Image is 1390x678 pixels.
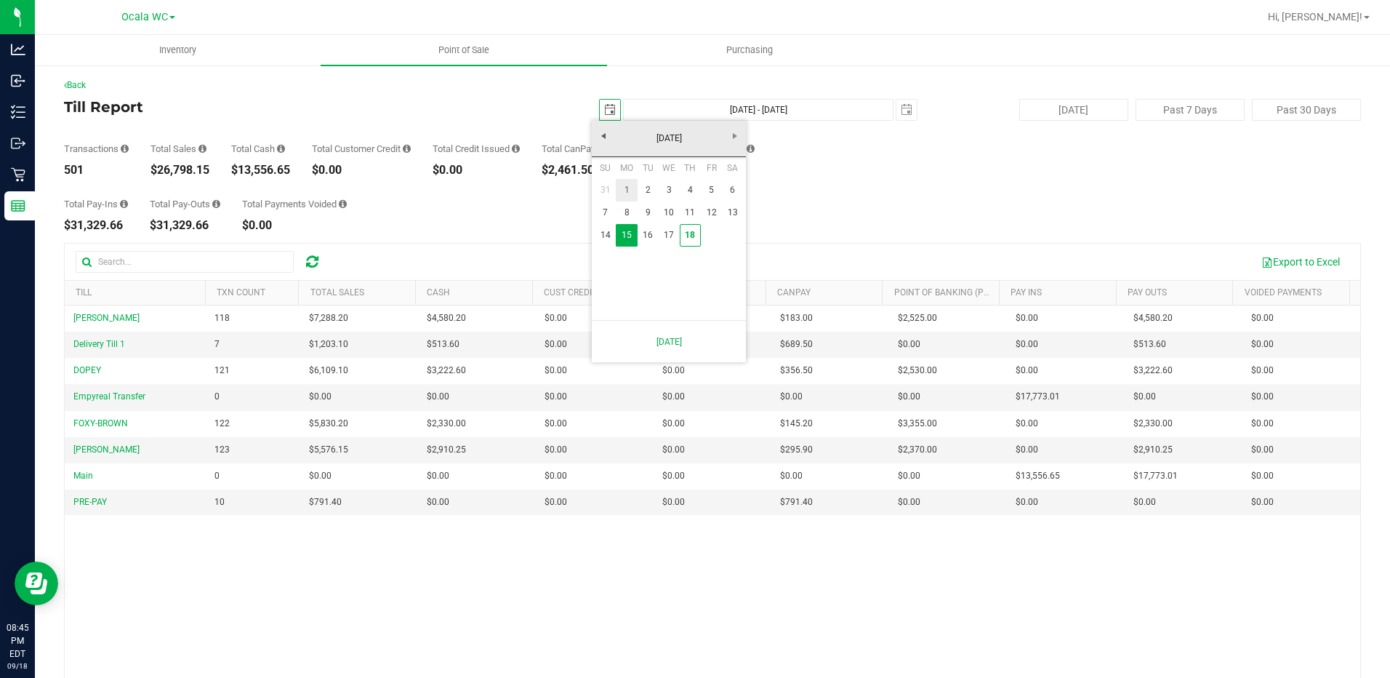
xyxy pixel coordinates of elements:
span: [PERSON_NAME] [73,444,140,455]
a: 8 [616,202,637,224]
span: $0.00 [545,469,567,483]
i: Sum of all successful, non-voided cash payment transaction amounts (excluding tips and transactio... [277,144,285,153]
a: Pay Ins [1011,287,1042,298]
span: $0.00 [662,443,685,457]
span: 10 [214,495,225,509]
p: 09/18 [7,661,28,671]
span: $0.00 [427,495,449,509]
div: Total Payments Voided [242,199,347,209]
span: $4,580.20 [1133,311,1173,325]
div: $2,461.50 [542,164,606,176]
th: Friday [701,157,722,179]
span: $0.00 [545,311,567,325]
span: $0.00 [662,390,685,404]
span: $5,576.15 [309,443,348,457]
span: select [600,100,620,120]
th: Saturday [722,157,743,179]
span: $689.50 [780,338,813,351]
span: $2,530.00 [898,364,937,378]
span: $0.00 [898,390,920,404]
inline-svg: Reports [11,199,25,213]
a: 17 [659,224,680,247]
span: Point of Sale [419,44,509,57]
span: $17,773.01 [1133,469,1178,483]
button: Past 30 Days [1252,99,1361,121]
span: $0.00 [1016,417,1038,431]
i: Sum of all cash pay-ins added to tills within the date range. [120,199,128,209]
span: [PERSON_NAME] [73,313,140,323]
a: Cust Credit [544,287,597,298]
span: $0.00 [898,469,920,483]
div: Total CanPay [542,144,606,153]
inline-svg: Inventory [11,105,25,119]
div: $31,329.66 [64,220,128,231]
input: Search... [76,251,294,273]
div: Total Cash [231,144,290,153]
span: $0.00 [1251,417,1274,431]
div: Total Pay-Ins [64,199,128,209]
a: TXN Count [217,287,265,298]
span: 122 [214,417,230,431]
th: Tuesday [638,157,659,179]
span: $0.00 [1251,364,1274,378]
span: $0.00 [1016,443,1038,457]
span: $0.00 [662,417,685,431]
span: $295.90 [780,443,813,457]
span: $0.00 [309,390,332,404]
a: 15 [616,224,637,247]
span: 121 [214,364,230,378]
div: Total Sales [150,144,209,153]
div: Total Customer Credit [312,144,411,153]
span: 0 [214,390,220,404]
span: $6,109.10 [309,364,348,378]
span: $0.00 [1016,364,1038,378]
span: $0.00 [1251,443,1274,457]
a: Back [64,80,86,90]
span: $0.00 [780,390,803,404]
button: Past 7 Days [1136,99,1245,121]
span: $4,580.20 [427,311,466,325]
span: Main [73,471,93,481]
inline-svg: Inbound [11,73,25,88]
span: $2,370.00 [898,443,937,457]
a: Purchasing [607,35,893,65]
div: $0.00 [312,164,411,176]
span: $7,288.20 [309,311,348,325]
a: CanPay [777,287,811,298]
span: $0.00 [898,495,920,509]
th: Thursday [680,157,701,179]
span: $0.00 [545,417,567,431]
span: $5,830.20 [309,417,348,431]
span: $0.00 [1251,390,1274,404]
i: Sum of all cash pay-outs removed from tills within the date range. [212,199,220,209]
i: Sum of the successful, non-voided point-of-banking payment transaction amounts, both via payment ... [747,144,755,153]
span: $183.00 [780,311,813,325]
span: $0.00 [545,443,567,457]
span: $0.00 [662,364,685,378]
span: $513.60 [1133,338,1166,351]
i: Sum of all voided payment transaction amounts (excluding tips and transaction fees) within the da... [339,199,347,209]
a: 13 [722,202,743,224]
a: 16 [638,224,659,247]
span: $1,203.10 [309,338,348,351]
span: Inventory [140,44,216,57]
td: Current focused date is Monday, September 15, 2025 [616,224,637,247]
span: $0.00 [1251,469,1274,483]
i: Sum of all successful, non-voided payment transaction amounts (excluding tips and transaction fee... [198,144,206,153]
span: $0.00 [309,469,332,483]
span: $0.00 [1133,390,1156,404]
a: Pay Outs [1128,287,1167,298]
span: $356.50 [780,364,813,378]
span: select [896,100,917,120]
button: Export to Excel [1252,250,1349,274]
a: 2 [638,179,659,202]
i: Sum of all successful refund transaction amounts from purchase returns resulting in account credi... [512,144,520,153]
inline-svg: Retail [11,167,25,182]
a: Voided Payments [1245,287,1322,298]
span: $3,355.00 [898,417,937,431]
span: $0.00 [1016,311,1038,325]
span: $0.00 [1016,495,1038,509]
a: Previous [592,124,614,147]
span: $145.20 [780,417,813,431]
span: Ocala WC [121,11,168,23]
